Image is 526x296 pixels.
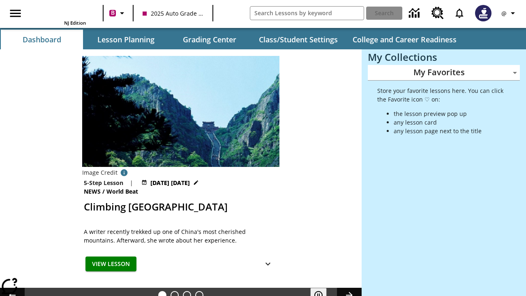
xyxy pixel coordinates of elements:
a: Data Center [404,2,427,25]
span: 2025 Auto Grade 10 [143,9,203,18]
img: 6000 stone steps to climb Mount Tai in Chinese countryside [82,56,279,167]
input: search field [250,7,364,20]
button: View Lesson [85,257,136,272]
p: Image Credit [82,169,118,177]
button: Grading Center [168,30,251,49]
span: / [102,187,105,195]
li: any lesson card [394,118,504,127]
a: Notifications [449,2,470,24]
button: Open side menu [3,1,28,25]
p: 5-Step Lesson [84,178,123,187]
li: the lesson preview pop up [394,109,504,118]
span: News [84,187,102,196]
span: [DATE] [DATE] [150,178,190,187]
button: Show Details [260,257,276,272]
img: Avatar [475,5,491,21]
button: College and Career Readiness [346,30,463,49]
p: Store your favorite lessons here. You can click the Favorite icon ♡ on: [377,86,504,104]
button: Jul 22 - Jun 30 Choose Dates [140,178,201,187]
a: Resource Center, Will open in new tab [427,2,449,24]
h2: Climbing Mount Tai [84,199,278,214]
button: Class/Student Settings [252,30,344,49]
div: My Favorites [368,65,520,81]
button: Credit for photo and all related images: Public Domain/Charlie Fong [118,167,131,178]
a: Home [32,3,86,20]
button: Lesson Planning [85,30,167,49]
div: Home [32,2,86,26]
button: Boost Class color is violet red. Change class color [106,6,130,21]
button: Select a new avatar [470,2,496,24]
span: NJ Edition [64,20,86,26]
span: | [130,178,133,187]
button: Profile/Settings [496,6,523,21]
span: B [111,8,115,18]
span: @ [501,9,507,18]
h3: My Collections [368,51,520,63]
span: World Beat [106,187,140,196]
div: A writer recently trekked up one of China's most cherished mountains. Afterward, she wrote about ... [84,227,278,245]
li: any lesson page next to the title [394,127,504,135]
button: Dashboard [1,30,83,49]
